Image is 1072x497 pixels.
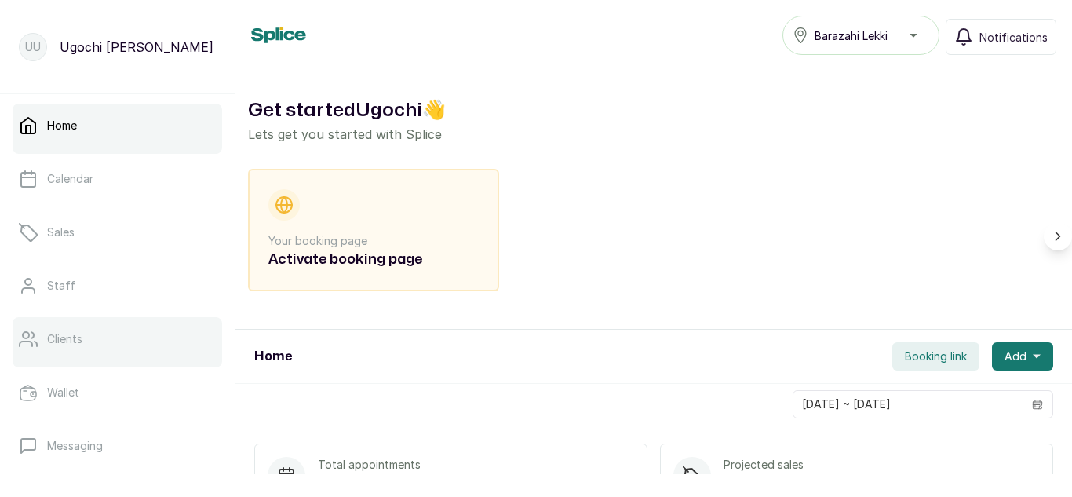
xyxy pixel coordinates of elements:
a: Clients [13,317,222,361]
span: Booking link [905,349,967,364]
button: Booking link [892,342,979,371]
p: Lets get you started with Splice [248,125,1059,144]
p: Wallet [47,385,79,400]
p: Projected sales [724,457,826,473]
p: Staff [47,278,75,294]
span: Notifications [979,29,1048,46]
p: Home [47,118,77,133]
a: Sales [13,210,222,254]
input: Select date [793,391,1023,418]
p: Clients [47,331,82,347]
p: Total appointments [318,457,421,473]
h1: Home [254,347,292,366]
a: Home [13,104,222,148]
p: Messaging [47,438,103,454]
div: Your booking pageActivate booking page [248,169,499,291]
button: Notifications [946,19,1056,55]
p: Ugochi [PERSON_NAME] [60,38,213,57]
a: Staff [13,264,222,308]
a: Messaging [13,424,222,468]
a: Wallet [13,371,222,415]
p: Your booking page [268,233,479,249]
h2: Activate booking page [268,249,479,271]
button: Scroll right [1044,222,1072,250]
h2: Get started Ugochi 👋 [248,97,1059,125]
button: Add [992,342,1053,371]
p: UU [25,39,41,55]
span: Add [1005,349,1026,364]
span: Barazahi Lekki [815,27,888,44]
p: Calendar [47,171,93,187]
button: Barazahi Lekki [782,16,939,55]
p: Sales [47,225,75,240]
svg: calendar [1032,399,1043,410]
a: Calendar [13,157,222,201]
